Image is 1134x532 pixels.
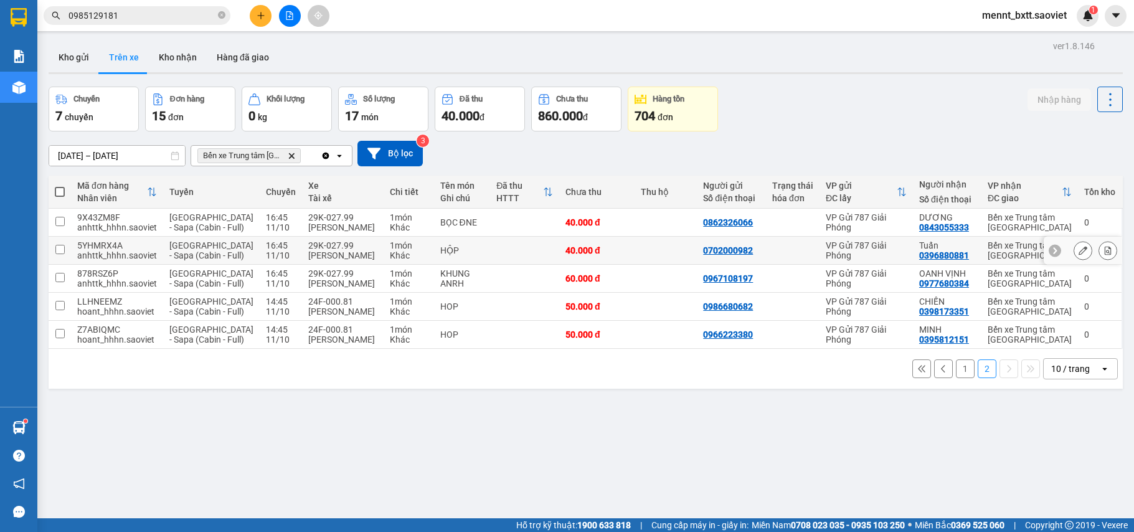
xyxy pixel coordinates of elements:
[772,181,813,191] div: Trạng thái
[77,193,147,203] div: Nhân viên
[640,518,642,532] span: |
[218,10,225,22] span: close-circle
[440,193,484,203] div: Ghi chú
[703,193,760,203] div: Số điện thoại
[531,87,621,131] button: Chưa thu860.000đ
[641,187,691,197] div: Thu hộ
[242,87,332,131] button: Khối lượng0kg
[285,11,294,20] span: file-add
[308,306,377,316] div: [PERSON_NAME]
[988,297,1072,316] div: Bến xe Trung tâm [GEOGRAPHIC_DATA]
[565,187,628,197] div: Chưa thu
[435,87,525,131] button: Đã thu40.000đ
[577,520,631,530] strong: 1900 633 818
[77,268,157,278] div: 878RSZ6P
[12,81,26,94] img: warehouse-icon
[919,212,975,222] div: DƯƠNG
[516,518,631,532] span: Hỗ trợ kỹ thuật:
[440,181,484,191] div: Tên món
[988,212,1072,232] div: Bến xe Trung tâm [GEOGRAPHIC_DATA]
[1065,521,1074,530] span: copyright
[266,306,296,316] div: 11/10
[390,212,428,222] div: 1 món
[988,325,1072,344] div: Bến xe Trung tâm [GEOGRAPHIC_DATA]
[440,245,484,255] div: HỘP
[919,179,975,189] div: Người nhận
[99,42,149,72] button: Trên xe
[168,112,184,122] span: đơn
[1084,187,1115,197] div: Tồn kho
[308,325,377,335] div: 24F-000.81
[266,335,296,344] div: 11/10
[77,297,157,306] div: LLHNEEMZ
[440,268,484,288] div: KHUNG ANRH
[1110,10,1122,21] span: caret-down
[826,325,907,344] div: VP Gửi 787 Giải Phóng
[820,176,913,209] th: Toggle SortBy
[77,306,157,316] div: hoant_hhhn.saoviet
[956,359,975,378] button: 1
[169,297,253,316] span: [GEOGRAPHIC_DATA] - Sapa (Cabin - Full)
[565,330,628,340] div: 50.000 đ
[919,250,969,260] div: 0396880881
[308,250,377,260] div: [PERSON_NAME]
[390,306,428,316] div: Khác
[334,151,344,161] svg: open
[308,212,377,222] div: 29K-027.99
[442,108,480,123] span: 40.000
[169,268,253,288] span: [GEOGRAPHIC_DATA] - Sapa (Cabin - Full)
[826,297,907,316] div: VP Gửi 787 Giải Phóng
[197,148,301,163] span: Bến xe Trung tâm Lào Cai, close by backspace
[390,325,428,335] div: 1 món
[908,523,912,528] span: ⚪️
[218,11,225,19] span: close-circle
[13,478,25,490] span: notification
[703,245,753,255] div: 0702000982
[628,87,718,131] button: Hàng tồn704đơn
[49,146,185,166] input: Select a date range.
[826,240,907,260] div: VP Gửi 787 Giải Phóng
[1084,273,1115,283] div: 0
[496,193,543,203] div: HTTT
[266,268,296,278] div: 16:45
[919,278,969,288] div: 0977680384
[361,112,379,122] span: món
[1028,88,1091,111] button: Nhập hàng
[308,297,377,306] div: 24F-000.81
[279,5,301,27] button: file-add
[13,450,25,462] span: question-circle
[52,11,60,20] span: search
[826,181,897,191] div: VP gửi
[565,302,628,311] div: 50.000 đ
[345,108,359,123] span: 17
[703,217,753,227] div: 0862326066
[988,193,1062,203] div: ĐC giao
[308,181,377,191] div: Xe
[1074,241,1092,260] div: Sửa đơn hàng
[71,176,163,209] th: Toggle SortBy
[1089,6,1098,14] sup: 1
[919,306,969,316] div: 0398173351
[703,302,753,311] div: 0986680682
[314,11,323,20] span: aim
[258,112,267,122] span: kg
[152,108,166,123] span: 15
[145,87,235,131] button: Đơn hàng15đơn
[988,268,1072,288] div: Bến xe Trung tâm [GEOGRAPHIC_DATA]
[203,151,283,161] span: Bến xe Trung tâm Lào Cai
[73,95,100,103] div: Chuyến
[169,325,253,344] span: [GEOGRAPHIC_DATA] - Sapa (Cabin - Full)
[919,194,975,204] div: Số điện thoại
[490,176,559,209] th: Toggle SortBy
[267,95,305,103] div: Khối lượng
[703,181,760,191] div: Người gửi
[266,240,296,250] div: 16:45
[390,268,428,278] div: 1 món
[49,87,139,131] button: Chuyến7chuyến
[919,335,969,344] div: 0395812151
[583,112,588,122] span: đ
[988,240,1072,260] div: Bến xe Trung tâm [GEOGRAPHIC_DATA]
[496,181,543,191] div: Đã thu
[1084,217,1115,227] div: 0
[207,42,279,72] button: Hàng đã giao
